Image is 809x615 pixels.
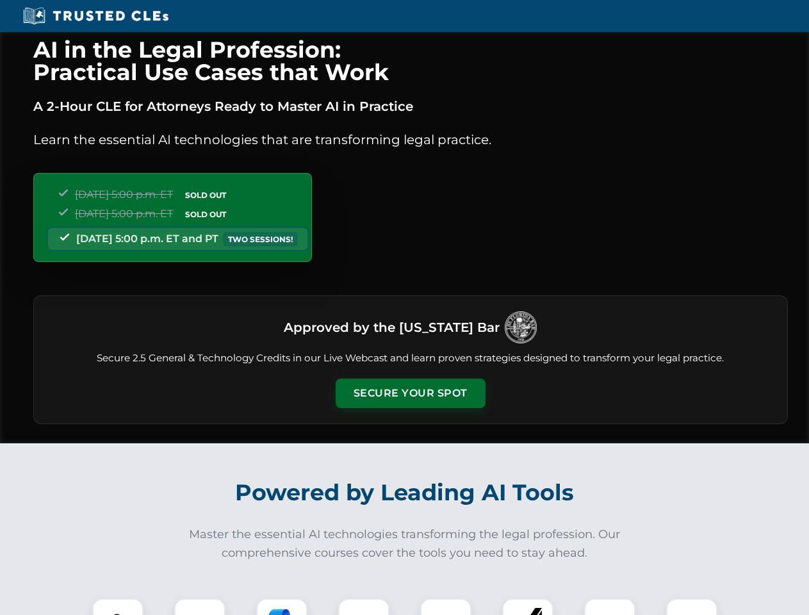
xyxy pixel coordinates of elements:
h2: Powered by Leading AI Tools [50,470,760,515]
img: Trusted CLEs [19,6,172,26]
p: A 2-Hour CLE for Attorneys Ready to Master AI in Practice [33,96,788,117]
h3: Approved by the [US_STATE] Bar [284,316,500,339]
p: Master the essential AI technologies transforming the legal profession. Our comprehensive courses... [181,525,629,562]
span: [DATE] 5:00 p.m. ET [75,188,173,201]
span: [DATE] 5:00 p.m. ET [75,208,173,220]
span: SOLD OUT [181,188,231,202]
p: Learn the essential AI technologies that are transforming legal practice. [33,129,788,150]
button: Secure Your Spot [336,379,486,408]
h1: AI in the Legal Profession: Practical Use Cases that Work [33,38,788,83]
img: Logo [505,311,537,343]
span: SOLD OUT [181,208,231,221]
p: Secure 2.5 General & Technology Credits in our Live Webcast and learn proven strategies designed ... [49,351,772,366]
